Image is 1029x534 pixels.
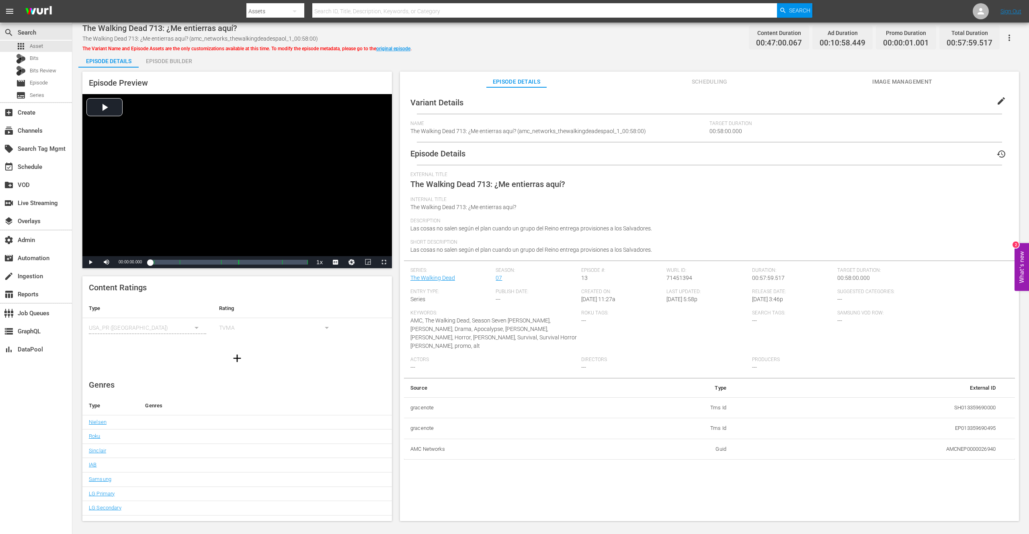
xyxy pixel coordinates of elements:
span: Genres [89,380,115,390]
span: Last Updated: [666,289,748,295]
span: 00:58:00.000 [837,275,870,281]
span: Episode [16,78,26,88]
a: Sign Out [1000,8,1021,14]
span: Content Ratings [89,283,147,292]
span: 00:10:58.449 [820,39,865,48]
a: IAB [89,462,96,468]
span: The Variant Name and Episode Assets are the only customizations available at this time. To modify... [82,46,412,51]
div: Promo Duration [883,27,929,39]
span: Image Management [872,77,933,87]
span: Las cosas no salen según el plan cuando un grupo del Reino entrega provisiones a los Salvadores. [410,225,652,232]
div: Ad Duration [820,27,865,39]
td: Guid [608,439,733,460]
span: Asset [30,42,43,50]
span: 71451394 [666,275,692,281]
span: --- [581,364,586,370]
span: 00:00:00.000 [119,260,142,264]
th: gracenote [404,397,608,418]
button: Open Feedback Widget [1015,243,1029,291]
th: Type [82,299,213,318]
span: Las cosas no salen según el plan cuando un grupo del Reino entrega provisiones a los Salvadores. [410,246,652,253]
span: 13 [581,275,588,281]
td: EP013359690495 [733,418,1002,439]
span: The Walking Dead 713: ¿Me entierras aquí? (amc_networks_thewalkingdeadespaol_1_00:58:00) [410,128,646,134]
span: --- [752,364,757,370]
span: --- [752,317,757,324]
span: Target Duration: [837,267,1004,274]
span: Producers [752,357,919,363]
span: Bits [30,54,39,62]
a: LG Primary [89,491,115,497]
span: --- [837,296,842,302]
td: Tms Id [608,418,733,439]
span: edit [996,96,1006,106]
span: Actors [410,357,577,363]
span: Search Tags: [752,310,833,316]
th: Source [404,378,608,398]
th: Type [82,396,139,415]
button: Fullscreen [376,256,392,268]
button: Picture-in-Picture [360,256,376,268]
span: The Walking Dead 713: ¿Me entierras aquí? (amc_networks_thewalkingdeadespaol_1_00:58:00) [82,35,318,42]
span: Bits Review [30,67,56,75]
span: Episode Details [486,77,547,87]
span: Live Streaming [4,198,14,208]
span: Wurl ID: [666,267,748,274]
span: Admin [4,235,14,245]
span: Overlays [4,216,14,226]
span: Series: [410,267,492,274]
span: Series [30,91,44,99]
span: Search [789,3,810,18]
span: Variant Details [410,98,463,107]
span: menu [5,6,14,16]
span: Asset [16,41,26,51]
span: Automation [4,253,14,263]
span: --- [496,296,500,302]
span: Name [410,121,705,127]
div: 2 [1013,242,1019,248]
span: 00:47:00.067 [756,39,802,48]
span: 00:57:59.517 [752,275,785,281]
span: 00:57:59.517 [947,39,992,48]
span: history [996,149,1006,159]
span: 00:00:01.001 [883,39,929,48]
td: Tms Id [608,397,733,418]
span: Reports [4,290,14,299]
button: Playback Rate [312,256,328,268]
button: Captions [328,256,344,268]
span: External Title [410,172,1004,178]
th: AMC Networks [404,439,608,460]
span: Created On: [581,289,662,295]
button: edit [992,91,1011,111]
a: LG Secondary [89,505,121,511]
span: VOD [4,180,14,190]
div: Bits Review [16,66,26,76]
div: Video Player [82,94,392,268]
span: The Walking Dead 713: ¿Me entierras aquí? [82,23,237,33]
span: Episode #: [581,267,662,274]
span: Samsung VOD Row: [837,310,918,316]
span: Directors [581,357,748,363]
span: [DATE] 11:27a [581,296,615,302]
span: Create [4,108,14,117]
th: Type [608,378,733,398]
span: Entry Type: [410,289,492,295]
a: Nielsen [89,419,107,425]
th: Rating [213,299,343,318]
span: Search Tag Mgmt [4,144,14,154]
span: DataPool [4,345,14,354]
button: Search [777,3,812,18]
div: Episode Builder [139,51,199,71]
span: Scheduling [679,77,740,87]
span: Schedule [4,162,14,172]
button: Episode Details [78,51,139,68]
td: AMCNEP0000026940 [733,439,1002,460]
span: Short Description [410,239,1004,246]
span: Series [16,90,26,100]
span: Description [410,218,1004,224]
span: Internal Title [410,197,1004,203]
span: [DATE] 5:58p [666,296,697,302]
th: External ID [733,378,1002,398]
th: Genres [139,396,358,415]
button: Episode Builder [139,51,199,68]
